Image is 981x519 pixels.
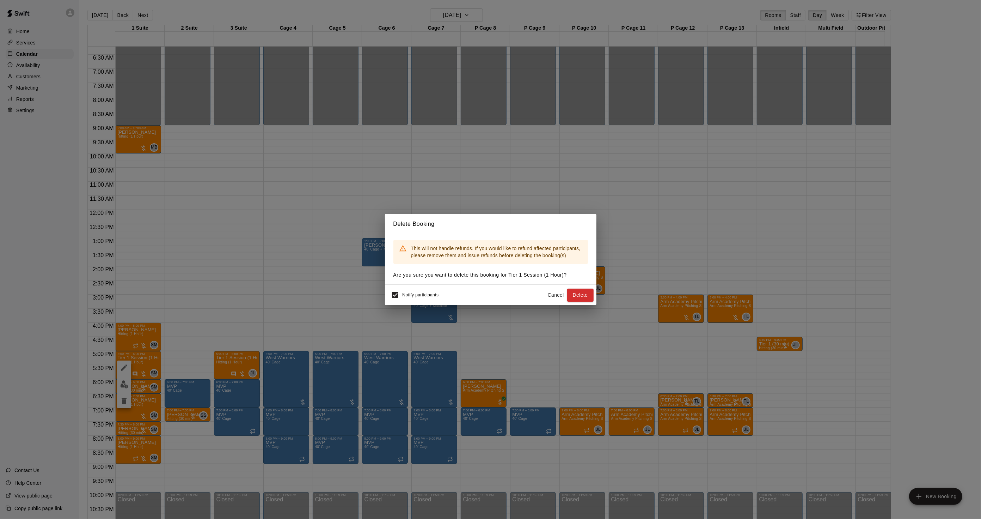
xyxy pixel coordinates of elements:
div: This will not handle refunds. If you would like to refund affected participants, please remove th... [411,242,582,262]
button: Cancel [545,289,567,302]
span: Notify participants [403,293,439,298]
p: Are you sure you want to delete this booking for Tier 1 Session (1 Hour) ? [393,271,588,279]
button: Delete [567,289,594,302]
h2: Delete Booking [385,214,596,234]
